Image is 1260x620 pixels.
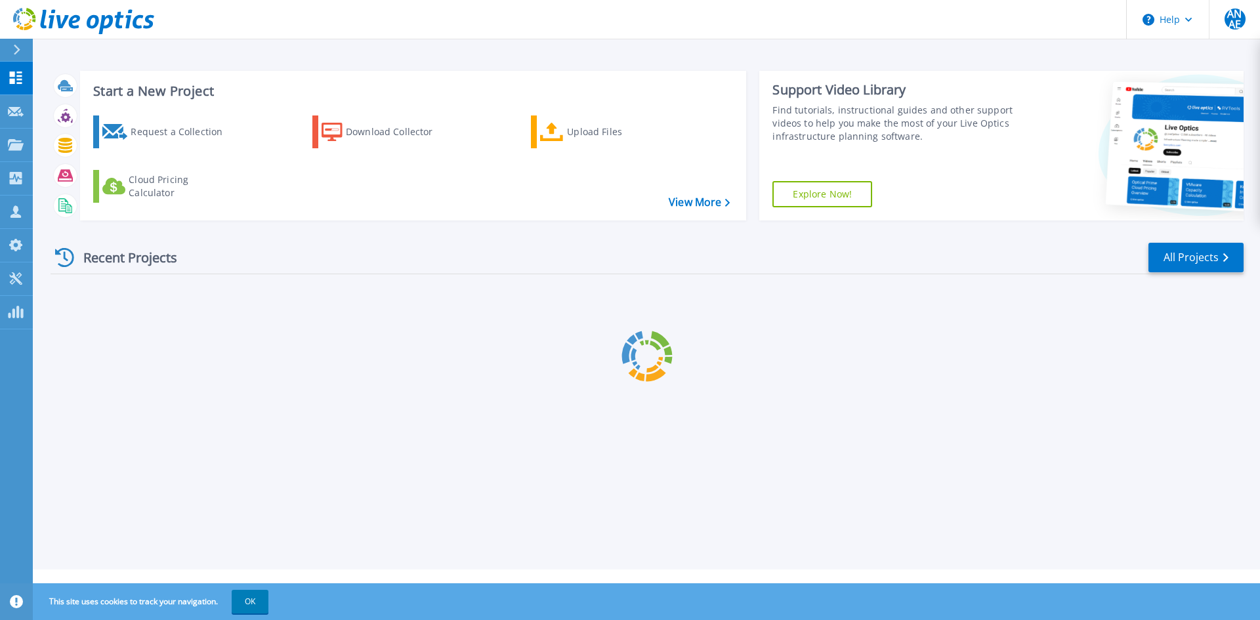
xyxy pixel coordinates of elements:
span: This site uses cookies to track your navigation. [36,590,268,613]
div: Request a Collection [131,119,236,145]
h3: Start a New Project [93,84,730,98]
div: Download Collector [346,119,451,145]
a: Download Collector [312,115,459,148]
a: Explore Now! [772,181,872,207]
div: Support Video Library [772,81,1019,98]
a: View More [669,196,730,209]
div: Find tutorials, instructional guides and other support videos to help you make the most of your L... [772,104,1019,143]
div: Recent Projects [51,241,195,274]
div: Cloud Pricing Calculator [129,173,234,199]
a: All Projects [1148,243,1244,272]
button: OK [232,590,268,613]
a: Cloud Pricing Calculator [93,170,240,203]
div: Upload Files [567,119,672,145]
a: Request a Collection [93,115,240,148]
span: ANAE [1225,9,1246,30]
a: Upload Files [531,115,677,148]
